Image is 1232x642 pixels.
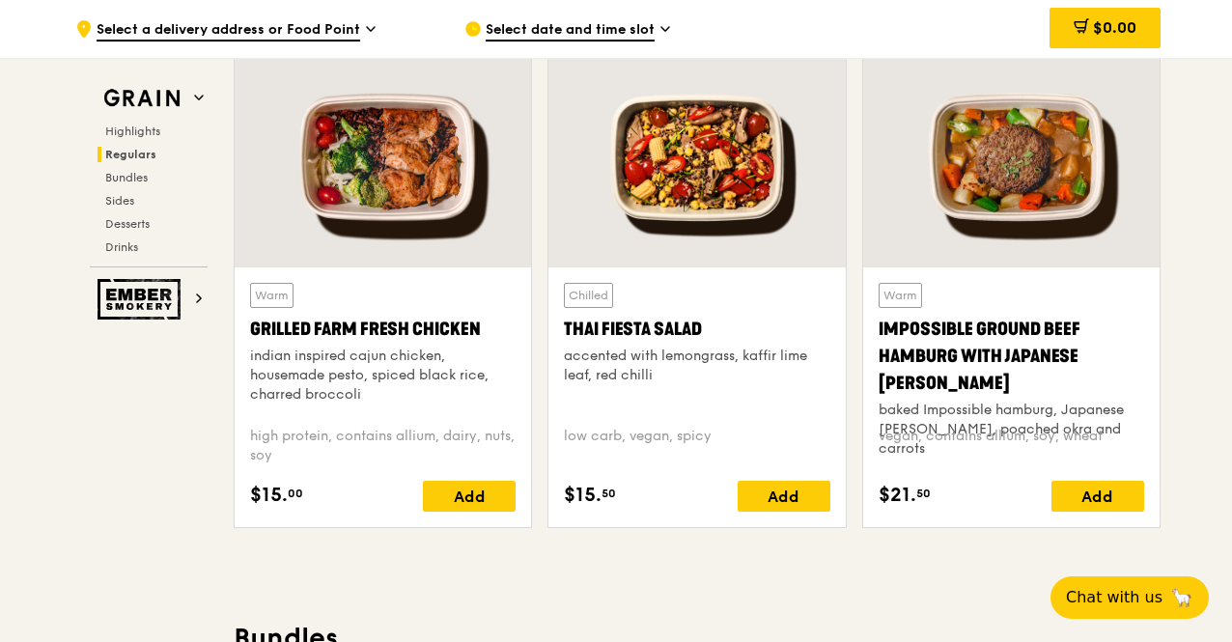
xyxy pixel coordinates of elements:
[486,20,655,42] span: Select date and time slot
[105,194,134,208] span: Sides
[98,81,186,116] img: Grain web logo
[1051,481,1144,512] div: Add
[879,401,1144,459] div: baked Impossible hamburg, Japanese [PERSON_NAME], poached okra and carrots
[250,316,516,343] div: Grilled Farm Fresh Chicken
[879,316,1144,397] div: Impossible Ground Beef Hamburg with Japanese [PERSON_NAME]
[105,125,160,138] span: Highlights
[105,240,138,254] span: Drinks
[564,316,829,343] div: Thai Fiesta Salad
[738,481,830,512] div: Add
[564,347,829,385] div: accented with lemongrass, kaffir lime leaf, red chilli
[1170,586,1193,609] span: 🦙
[105,171,148,184] span: Bundles
[288,486,303,501] span: 00
[105,148,156,161] span: Regulars
[1050,576,1209,619] button: Chat with us🦙
[423,481,516,512] div: Add
[250,427,516,465] div: high protein, contains allium, dairy, nuts, soy
[250,347,516,405] div: indian inspired cajun chicken, housemade pesto, spiced black rice, charred broccoli
[879,427,1144,465] div: vegan, contains allium, soy, wheat
[98,279,186,320] img: Ember Smokery web logo
[564,481,602,510] span: $15.
[97,20,360,42] span: Select a delivery address or Food Point
[879,481,916,510] span: $21.
[250,481,288,510] span: $15.
[1093,18,1136,37] span: $0.00
[879,283,922,308] div: Warm
[602,486,616,501] span: 50
[250,283,294,308] div: Warm
[564,283,613,308] div: Chilled
[564,427,829,465] div: low carb, vegan, spicy
[916,486,931,501] span: 50
[105,217,150,231] span: Desserts
[1066,586,1162,609] span: Chat with us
